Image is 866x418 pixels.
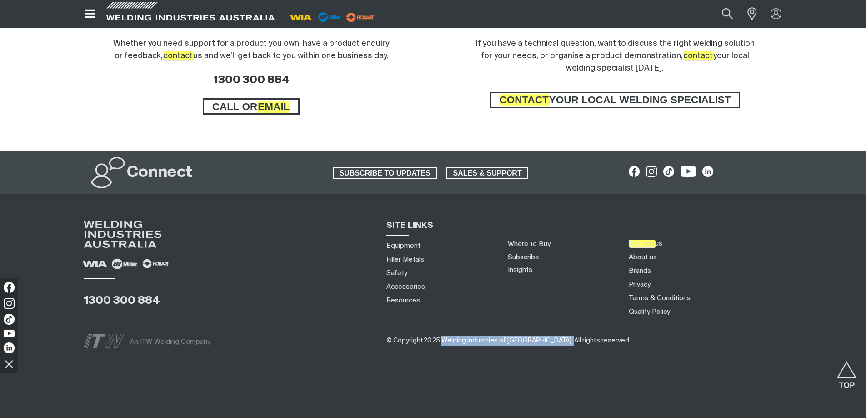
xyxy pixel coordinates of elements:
[491,92,739,108] span: YOUR LOCAL WELDING SPECIALIST
[386,255,424,264] a: Filler Metals
[386,241,420,251] a: Equipment
[629,293,691,303] a: Terms & Conditions
[836,361,857,382] button: Scroll to top
[476,40,755,72] span: If you have a technical question, want to discuss the right welding solution for your needs, or o...
[204,98,299,115] span: CALL OR
[163,51,193,60] em: contact
[629,280,651,289] a: Privacy
[127,163,192,183] h2: Connect
[1,356,17,372] img: hide socials
[712,4,743,24] button: Search products
[386,337,631,344] span: © Copyright 2025 Welding Industries of [GEOGRAPHIC_DATA] . All rights reserved.
[4,330,15,337] img: YouTube
[629,240,655,247] em: Contact
[508,254,539,261] a: Subscribe
[386,222,433,230] span: SITE LINKS
[626,237,800,318] nav: Footer
[386,296,420,305] a: Resources
[130,338,210,345] span: An ITW Welding Company
[629,307,670,317] a: Quality Policy
[447,167,528,179] span: SALES & SUPPORT
[213,75,290,86] a: 1300 300 884
[203,98,300,115] a: CALL OR EMAIL
[386,268,407,278] a: Safety
[629,252,657,262] a: About us
[4,282,15,293] img: Facebook
[490,92,741,108] a: CONTACT YOUR LOCAL WELDING SPECIALIST
[386,337,631,344] span: ​​​​​​​​​​​​​​​​​​ ​​​​​​
[333,167,437,179] a: SUBSCRIBE TO UPDATES
[84,295,160,306] a: 1300 300 884
[4,298,15,309] img: Instagram
[113,40,389,60] span: Whether you need support for a product you own, have a product enquiry or feedback, us and we’ll ...
[629,239,662,248] a: Contactus
[508,241,551,247] a: Where to Buy
[257,101,290,113] em: EMAIL
[508,267,532,273] a: Insights
[499,94,549,106] em: CONTACT
[446,167,529,179] a: SALES & SUPPORT
[683,51,713,60] em: contact
[344,10,377,24] img: miller
[344,14,377,20] a: miller
[700,4,742,24] input: Product name or item number...
[334,167,436,179] span: SUBSCRIBE TO UPDATES
[4,314,15,325] img: TikTok
[4,342,15,353] img: LinkedIn
[386,282,425,292] a: Accessories
[629,266,651,276] a: Brands
[383,239,497,307] nav: Sitemap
